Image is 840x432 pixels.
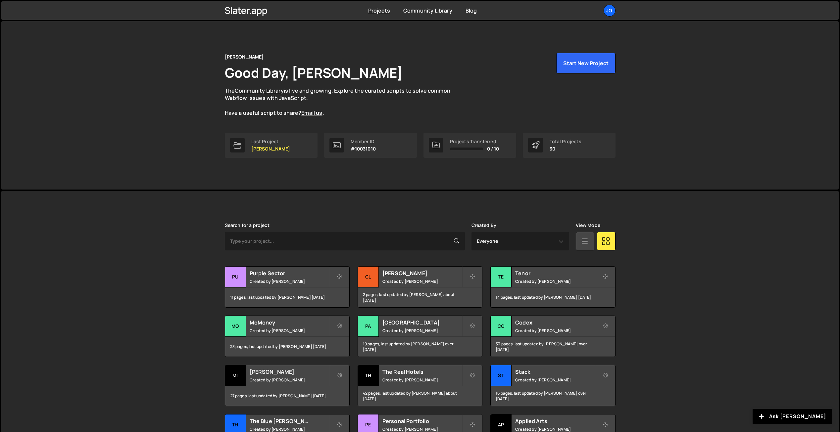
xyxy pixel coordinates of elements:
a: Co Codex Created by [PERSON_NAME] 33 pages, last updated by [PERSON_NAME] over [DATE] [490,316,615,357]
div: 42 pages, last updated by [PERSON_NAME] about [DATE] [358,386,482,406]
div: St [491,365,512,386]
div: Pu [225,267,246,287]
input: Type your project... [225,232,465,250]
h2: MoMoney [250,319,329,326]
a: Te Tenor Created by [PERSON_NAME] 14 pages, last updated by [PERSON_NAME] [DATE] [490,266,615,308]
small: Created by [PERSON_NAME] [515,426,595,432]
h2: Codex [515,319,595,326]
div: 16 pages, last updated by [PERSON_NAME] over [DATE] [491,386,615,406]
button: Ask [PERSON_NAME] [753,409,832,424]
h2: [PERSON_NAME] [382,270,462,277]
small: Created by [PERSON_NAME] [382,279,462,284]
small: Created by [PERSON_NAME] [250,426,329,432]
div: Te [491,267,512,287]
small: Created by [PERSON_NAME] [250,328,329,333]
div: Th [358,365,379,386]
h2: [GEOGRAPHIC_DATA] [382,319,462,326]
a: Blog [466,7,477,14]
a: Mi [PERSON_NAME] Created by [PERSON_NAME] 27 pages, last updated by [PERSON_NAME] [DATE] [225,365,350,406]
h2: Tenor [515,270,595,277]
div: 27 pages, last updated by [PERSON_NAME] [DATE] [225,386,349,406]
div: Total Projects [550,139,581,144]
a: Projects [368,7,390,14]
div: Mo [225,316,246,337]
div: 19 pages, last updated by [PERSON_NAME] over [DATE] [358,337,482,357]
small: Created by [PERSON_NAME] [515,328,595,333]
div: 2 pages, last updated by [PERSON_NAME] about [DATE] [358,287,482,307]
h2: [PERSON_NAME] [250,368,329,375]
small: Created by [PERSON_NAME] [382,426,462,432]
span: 0 / 10 [487,146,499,151]
div: Member ID [351,139,376,144]
button: Start New Project [556,53,616,73]
small: Created by [PERSON_NAME] [250,377,329,383]
p: The is live and growing. Explore the curated scripts to solve common Webflow issues with JavaScri... [225,87,463,117]
a: Mo MoMoney Created by [PERSON_NAME] 23 pages, last updated by [PERSON_NAME] [DATE] [225,316,350,357]
h2: The Real Hotels [382,368,462,375]
a: Community Library [403,7,452,14]
div: Last Project [251,139,290,144]
p: #10031010 [351,146,376,151]
small: Created by [PERSON_NAME] [515,377,595,383]
div: 11 pages, last updated by [PERSON_NAME] [DATE] [225,287,349,307]
h2: Stack [515,368,595,375]
h1: Good Day, [PERSON_NAME] [225,64,403,82]
label: Search for a project [225,223,270,228]
div: 23 pages, last updated by [PERSON_NAME] [DATE] [225,337,349,357]
label: Created By [471,223,497,228]
div: Mi [225,365,246,386]
h2: Personal Portfolio [382,417,462,425]
a: St Stack Created by [PERSON_NAME] 16 pages, last updated by [PERSON_NAME] over [DATE] [490,365,615,406]
a: Community Library [235,87,284,94]
small: Created by [PERSON_NAME] [250,279,329,284]
h2: The Blue [PERSON_NAME] [250,417,329,425]
h2: Applied Arts [515,417,595,425]
small: Created by [PERSON_NAME] [515,279,595,284]
small: Created by [PERSON_NAME] [382,328,462,333]
a: Last Project [PERSON_NAME] [225,133,318,158]
a: Pa [GEOGRAPHIC_DATA] Created by [PERSON_NAME] 19 pages, last updated by [PERSON_NAME] over [DATE] [358,316,482,357]
div: [PERSON_NAME] [225,53,264,61]
a: Th The Real Hotels Created by [PERSON_NAME] 42 pages, last updated by [PERSON_NAME] about [DATE] [358,365,482,406]
div: 33 pages, last updated by [PERSON_NAME] over [DATE] [491,337,615,357]
a: Email us [301,109,322,116]
h2: Purple Sector [250,270,329,277]
div: 14 pages, last updated by [PERSON_NAME] [DATE] [491,287,615,307]
p: 30 [550,146,581,151]
div: Co [491,316,512,337]
label: View Mode [576,223,600,228]
small: Created by [PERSON_NAME] [382,377,462,383]
a: Jo [604,5,616,17]
a: Pu Purple Sector Created by [PERSON_NAME] 11 pages, last updated by [PERSON_NAME] [DATE] [225,266,350,308]
div: Pa [358,316,379,337]
div: Projects Transferred [450,139,499,144]
div: Cl [358,267,379,287]
p: [PERSON_NAME] [251,146,290,151]
a: Cl [PERSON_NAME] Created by [PERSON_NAME] 2 pages, last updated by [PERSON_NAME] about [DATE] [358,266,482,308]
